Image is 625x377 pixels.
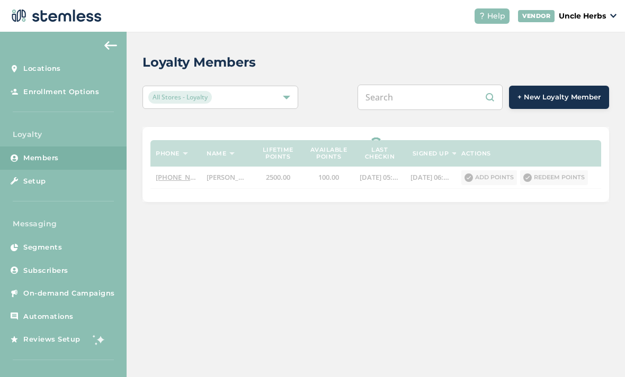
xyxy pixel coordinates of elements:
img: icon-arrow-back-accent-c549486e.svg [104,41,117,50]
span: Enrollment Options [23,87,99,97]
span: Members [23,153,59,163]
span: + New Loyalty Member [517,92,601,103]
img: glitter-stars-b7820f95.gif [88,329,110,350]
input: Search [358,85,503,110]
img: logo-dark-0685b13c.svg [8,5,102,26]
span: All Stores - Loyalty [148,91,212,104]
span: Automations [23,311,74,322]
img: icon_down-arrow-small-66adaf34.svg [610,14,617,18]
span: On-demand Campaigns [23,288,115,299]
iframe: Chat Widget [572,326,625,377]
img: icon-help-white-03924b79.svg [479,13,485,19]
span: Reviews Setup [23,334,81,345]
div: VENDOR [518,10,555,22]
span: Help [487,11,505,22]
span: Subscribers [23,265,68,276]
h2: Loyalty Members [142,53,256,72]
span: Setup [23,176,46,187]
span: Locations [23,63,61,74]
button: + New Loyalty Member [509,86,609,109]
p: Uncle Herbs [559,11,606,22]
span: Segments [23,242,62,253]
